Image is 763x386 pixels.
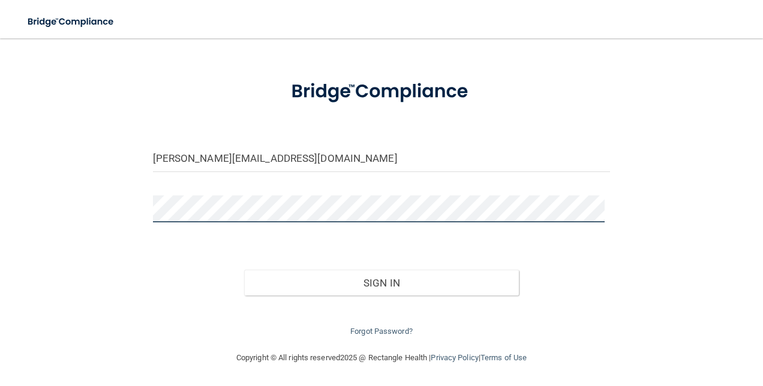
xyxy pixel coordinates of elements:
a: Terms of Use [480,353,527,362]
input: Email [153,145,611,172]
img: bridge_compliance_login_screen.278c3ca4.svg [18,10,125,34]
button: Sign In [244,270,519,296]
div: Copyright © All rights reserved 2025 @ Rectangle Health | | [163,339,600,377]
a: Privacy Policy [431,353,478,362]
img: bridge_compliance_login_screen.278c3ca4.svg [272,67,491,116]
a: Forgot Password? [350,327,413,336]
iframe: Drift Widget Chat Controller [555,301,749,349]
